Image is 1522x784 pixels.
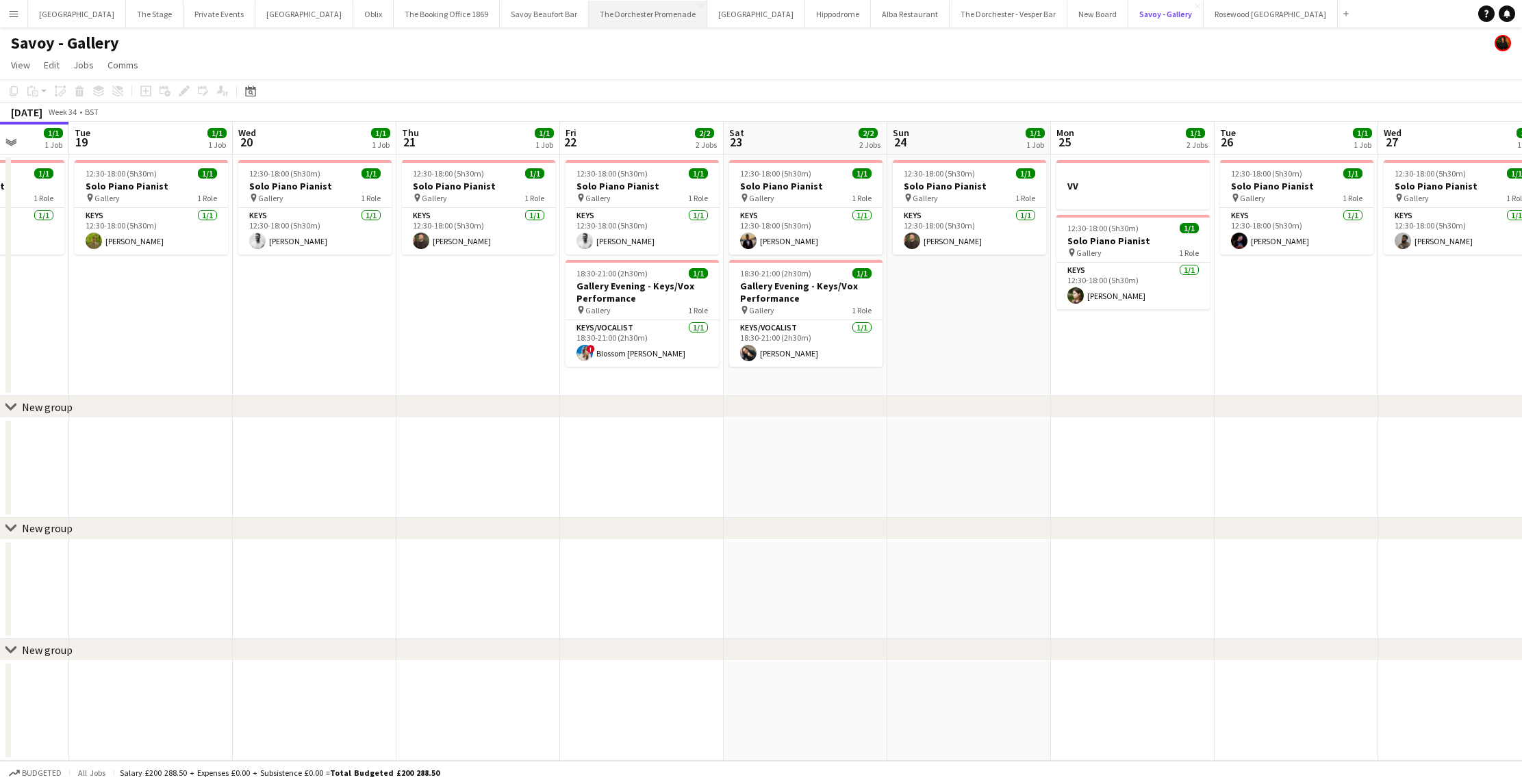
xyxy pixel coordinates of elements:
[402,208,555,254] app-card-role: Keys1/112:30-18:00 (5h30m)[PERSON_NAME]
[402,180,555,192] h3: Solo Piano Pianist
[1186,128,1205,138] span: 1/1
[22,521,73,535] div: New group
[1180,223,1199,233] span: 1/1
[238,160,392,254] app-job-card: 12:30-18:00 (5h30m)1/1Solo Piano Pianist Gallery1 RoleKeys1/112:30-18:00 (5h30m)[PERSON_NAME]
[353,1,394,27] button: Oblix
[904,168,975,179] span: 12:30-18:00 (5h30m)
[75,160,228,254] app-job-card: 12:30-18:00 (5h30m)1/1Solo Piano Pianist Gallery1 RoleKeys1/112:30-18:00 (5h30m)[PERSON_NAME]
[11,105,42,119] div: [DATE]
[893,208,1046,254] app-card-role: Keys1/112:30-18:00 (5h30m)[PERSON_NAME]
[1382,134,1401,150] span: 27
[1067,223,1139,233] span: 12:30-18:00 (5h30m)
[707,1,805,27] button: [GEOGRAPHIC_DATA]
[727,134,744,150] span: 23
[1056,215,1210,309] app-job-card: 12:30-18:00 (5h30m)1/1Solo Piano Pianist Gallery1 RoleKeys1/112:30-18:00 (5h30m)[PERSON_NAME]
[44,128,63,138] span: 1/1
[589,1,707,27] button: The Dorchester Promenade
[1220,127,1236,139] span: Tue
[1495,35,1511,51] app-user-avatar: Celine Amara
[950,1,1067,27] button: The Dorchester - Vesper Bar
[371,128,390,138] span: 1/1
[75,768,108,778] span: All jobs
[535,128,554,138] span: 1/1
[1056,160,1210,209] app-job-card: VV
[5,56,36,74] a: View
[1220,160,1373,254] app-job-card: 12:30-18:00 (5h30m)1/1Solo Piano Pianist Gallery1 RoleKeys1/112:30-18:00 (5h30m)[PERSON_NAME]
[28,1,126,27] button: [GEOGRAPHIC_DATA]
[1026,140,1044,150] div: 1 Job
[859,128,878,138] span: 2/2
[1218,134,1236,150] span: 26
[566,320,719,367] app-card-role: Keys/Vocalist1/118:30-21:00 (2h30m)!Blossom [PERSON_NAME]
[402,160,555,254] app-job-card: 12:30-18:00 (5h30m)1/1Solo Piano Pianist Gallery1 RoleKeys1/112:30-18:00 (5h30m)[PERSON_NAME]
[1395,168,1466,179] span: 12:30-18:00 (5h30m)
[22,643,73,657] div: New group
[34,168,53,179] span: 1/1
[11,59,30,71] span: View
[1220,208,1373,254] app-card-role: Keys1/112:30-18:00 (5h30m)[PERSON_NAME]
[859,140,880,150] div: 2 Jobs
[852,193,872,203] span: 1 Role
[585,305,611,315] span: Gallery
[893,160,1046,254] app-job-card: 12:30-18:00 (5h30m)1/1Solo Piano Pianist Gallery1 RoleKeys1/112:30-18:00 (5h30m)[PERSON_NAME]
[1067,1,1128,27] button: New Board
[587,345,595,353] span: !
[75,208,228,254] app-card-role: Keys1/112:30-18:00 (5h30m)[PERSON_NAME]
[1187,140,1208,150] div: 2 Jobs
[258,193,283,203] span: Gallery
[197,193,217,203] span: 1 Role
[400,134,419,150] span: 21
[1404,193,1429,203] span: Gallery
[75,127,90,139] span: Tue
[566,127,576,139] span: Fri
[749,305,774,315] span: Gallery
[68,56,99,74] a: Jobs
[73,59,94,71] span: Jobs
[566,260,719,367] app-job-card: 18:30-21:00 (2h30m)1/1Gallery Evening - Keys/Vox Performance Gallery1 RoleKeys/Vocalist1/118:30-2...
[576,168,648,179] span: 12:30-18:00 (5h30m)
[1220,180,1373,192] h3: Solo Piano Pianist
[1343,168,1362,179] span: 1/1
[402,127,419,139] span: Thu
[198,168,217,179] span: 1/1
[524,193,544,203] span: 1 Role
[525,168,544,179] span: 1/1
[696,140,717,150] div: 2 Jobs
[729,160,883,254] app-job-card: 12:30-18:00 (5h30m)1/1Solo Piano Pianist Gallery1 RoleKeys1/112:30-18:00 (5h30m)[PERSON_NAME]
[22,400,73,414] div: New group
[566,160,719,254] app-job-card: 12:30-18:00 (5h30m)1/1Solo Piano Pianist Gallery1 RoleKeys1/112:30-18:00 (5h30m)[PERSON_NAME]
[238,180,392,192] h3: Solo Piano Pianist
[913,193,938,203] span: Gallery
[1056,235,1210,247] h3: Solo Piano Pianist
[729,280,883,304] h3: Gallery Evening - Keys/Vox Performance
[729,208,883,254] app-card-role: Keys1/112:30-18:00 (5h30m)[PERSON_NAME]
[238,208,392,254] app-card-role: Keys1/112:30-18:00 (5h30m)[PERSON_NAME]
[729,127,744,139] span: Sat
[102,56,144,74] a: Comms
[1240,193,1265,203] span: Gallery
[238,127,256,139] span: Wed
[749,193,774,203] span: Gallery
[183,1,255,27] button: Private Events
[688,305,708,315] span: 1 Role
[585,193,611,203] span: Gallery
[73,134,90,150] span: 19
[871,1,950,27] button: Alba Restaurant
[11,33,119,53] h1: Savoy - Gallery
[44,59,60,71] span: Edit
[255,1,353,27] button: [GEOGRAPHIC_DATA]
[695,128,714,138] span: 2/2
[394,1,500,27] button: The Booking Office 1869
[208,140,226,150] div: 1 Job
[689,168,708,179] span: 1/1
